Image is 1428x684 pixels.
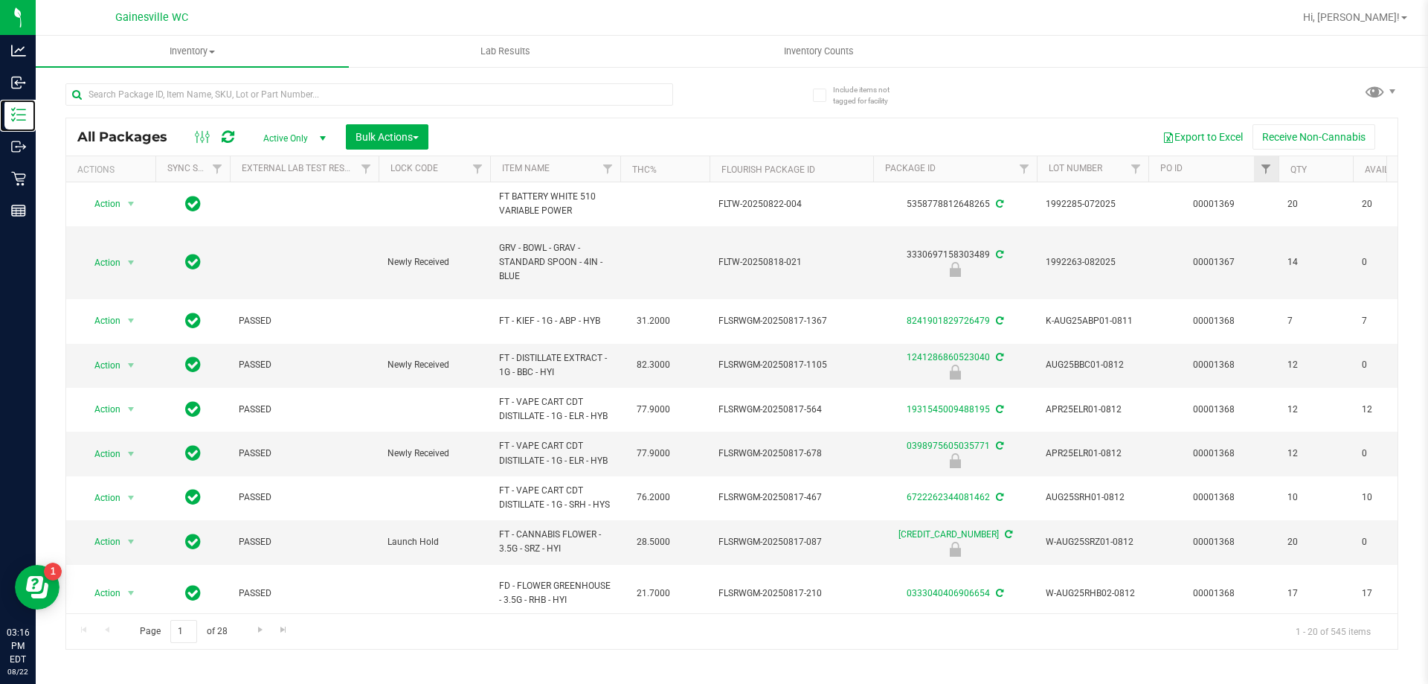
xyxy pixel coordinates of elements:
[907,316,990,326] a: 8241901829726479
[994,492,1003,502] span: Sync from Compliance System
[81,399,121,420] span: Action
[1365,164,1409,175] a: Available
[122,355,141,376] span: select
[718,255,864,269] span: FLTW-20250818-021
[273,620,295,640] a: Go to the last page
[718,490,864,505] span: FLSRWGM-20250817-467
[1287,403,1344,417] span: 12
[11,43,26,58] inline-svg: Analytics
[1046,403,1139,417] span: APR25ELR01-0812
[1362,255,1418,269] span: 0
[44,563,62,581] iframe: Resource center unread badge
[629,583,678,604] span: 21.7000
[994,404,1003,415] span: Sync from Compliance System
[239,447,370,461] span: PASSED
[662,36,975,67] a: Inventory Counts
[239,586,370,601] span: PASSED
[122,252,141,273] span: select
[994,352,1003,362] span: Sync from Compliance System
[1362,586,1418,601] span: 17
[1049,163,1102,173] a: Lot Number
[1160,163,1183,173] a: PO ID
[1003,529,1012,540] span: Sync from Compliance System
[387,535,481,549] span: Launch Hold
[871,262,1039,277] div: Newly Received
[11,203,26,218] inline-svg: Reports
[81,310,121,331] span: Action
[871,453,1039,468] div: Newly Received
[1124,156,1148,182] a: Filter
[1046,197,1139,211] span: 1992285-072025
[205,156,230,182] a: Filter
[499,579,611,607] span: FD - FLOWER GREENHOUSE - 3.5G - RHB - HYI
[1193,257,1235,267] a: 00001367
[185,487,201,508] span: In Sync
[499,484,611,512] span: FT - VAPE CART CDT DISTILLATE - 1G - SRH - HYS
[387,255,481,269] span: Newly Received
[81,531,121,552] span: Action
[115,11,188,24] span: Gainesville WC
[36,45,349,58] span: Inventory
[502,163,550,173] a: Item Name
[1252,124,1375,150] button: Receive Non-Cannabis
[122,488,141,508] span: select
[499,351,611,380] span: FT - DISTILLATE EXTRACT - 1G - BBC - HYI
[1046,358,1139,372] span: AUG25BBC01-0812
[122,310,141,331] span: select
[239,358,370,372] span: PASSED
[833,84,907,106] span: Include items not tagged for facility
[1287,358,1344,372] span: 12
[1153,124,1252,150] button: Export to Excel
[242,163,358,173] a: External Lab Test Result
[239,490,370,505] span: PASSED
[499,314,611,328] span: FT - KIEF - 1G - ABP - HYB
[596,156,620,182] a: Filter
[122,399,141,420] span: select
[390,163,438,173] a: Lock Code
[185,443,201,464] span: In Sync
[185,531,201,552] span: In Sync
[81,583,121,604] span: Action
[249,620,271,640] a: Go to the next page
[1254,156,1279,182] a: Filter
[1046,255,1139,269] span: 1992263-082025
[629,399,678,421] span: 77.9000
[1193,537,1235,547] a: 00001368
[871,542,1039,557] div: Launch Hold
[1193,316,1235,326] a: 00001368
[1303,11,1400,23] span: Hi, [PERSON_NAME]!
[167,163,225,173] a: Sync Status
[1046,314,1139,328] span: K-AUG25ABP01-0811
[718,314,864,328] span: FLSRWGM-20250817-1367
[36,36,349,67] a: Inventory
[764,45,874,58] span: Inventory Counts
[1193,199,1235,209] a: 00001369
[1362,358,1418,372] span: 0
[122,444,141,464] span: select
[499,241,611,284] span: GRV - BOWL - GRAV - STANDARD SPOON - 4IN - BLUE
[346,124,428,150] button: Bulk Actions
[1284,620,1383,642] span: 1 - 20 of 545 items
[81,252,121,273] span: Action
[81,444,121,464] span: Action
[1287,447,1344,461] span: 12
[185,252,201,272] span: In Sync
[994,441,1003,451] span: Sync from Compliance System
[907,588,990,598] a: 0333040406906654
[239,314,370,328] span: PASSED
[629,531,678,553] span: 28.5000
[718,535,864,549] span: FLSRWGM-20250817-087
[499,395,611,423] span: FT - VAPE CART CDT DISTILLATE - 1G - ELR - HYB
[356,131,419,143] span: Bulk Actions
[122,583,141,604] span: select
[994,199,1003,209] span: Sync from Compliance System
[239,403,370,417] span: PASSED
[185,399,201,420] span: In Sync
[1287,490,1344,505] span: 10
[1362,490,1418,505] span: 10
[1193,492,1235,502] a: 00001368
[1287,314,1344,328] span: 7
[994,316,1003,326] span: Sync from Compliance System
[7,666,29,677] p: 08/22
